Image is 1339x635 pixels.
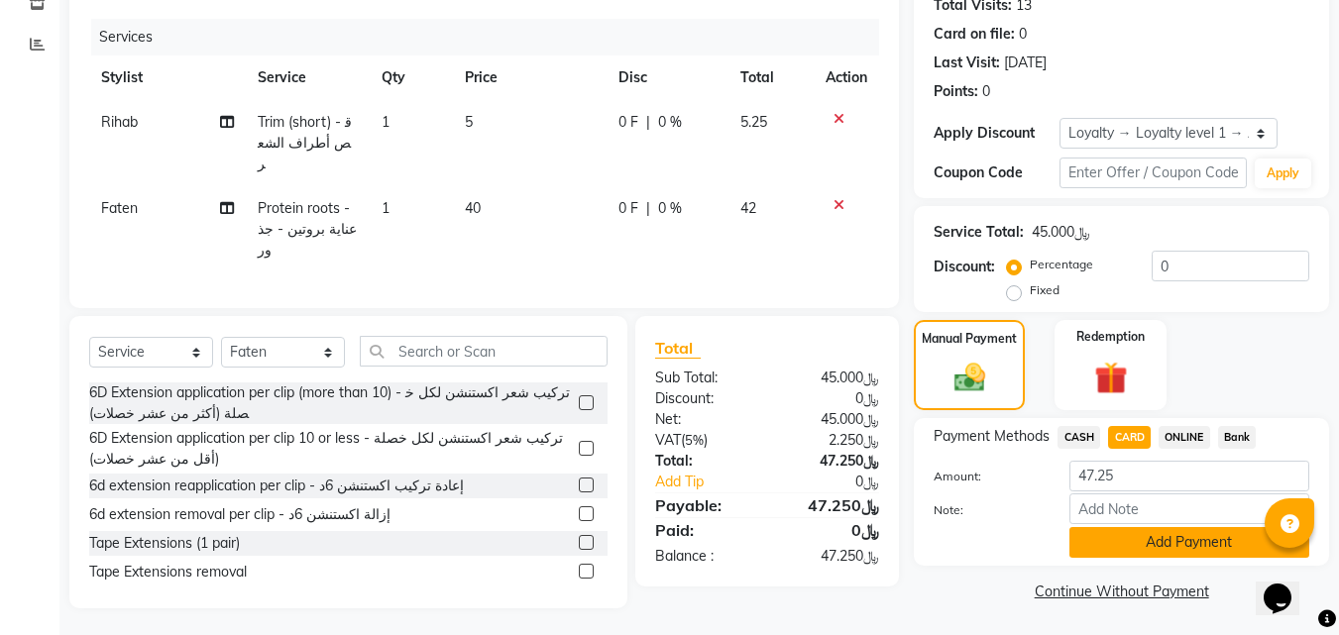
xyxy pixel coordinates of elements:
img: _cash.svg [945,360,995,395]
span: Faten [101,199,138,217]
span: ONLINE [1159,426,1210,449]
span: 0 % [658,198,682,219]
input: Search or Scan [360,336,608,367]
div: Last Visit: [934,53,1000,73]
span: Bank [1218,426,1257,449]
iframe: chat widget [1256,556,1319,615]
div: ﷼45.000 [1032,222,1090,243]
label: Percentage [1030,256,1093,273]
span: 0 F [618,198,638,219]
span: 1 [382,199,390,217]
div: ﷼0 [789,472,895,492]
div: ﷼0 [767,388,894,409]
label: Amount: [919,468,1054,485]
span: 0 % [658,112,682,133]
div: Apply Discount [934,123,1059,144]
a: Continue Without Payment [918,582,1325,602]
a: Add Tip [640,472,788,492]
div: Points: [934,81,978,102]
div: 6d extension reapplication per clip - إعادة تركيب اكستنشن 6د [89,476,464,496]
div: Card on file: [934,24,1015,45]
span: Payment Methods [934,426,1050,447]
div: ﷼45.000 [767,368,894,388]
div: Balance : [640,546,767,567]
div: ( ) [640,430,767,451]
div: 6D Extension application per clip (more than 10) - تركيب شعر اكستنشن لكل خصلة (أكثر من عشر خصلات) [89,382,571,424]
div: Total: [640,451,767,472]
div: ﷼0 [767,518,894,542]
div: Payable: [640,493,767,517]
div: Tape Extensions (1 pair) [89,533,240,554]
span: 5 [465,113,473,131]
th: Price [453,55,607,100]
div: Coupon Code [934,162,1059,183]
button: Apply [1255,159,1311,188]
div: Discount: [934,257,995,277]
span: | [646,112,650,133]
div: Paid: [640,518,767,542]
label: Redemption [1076,328,1145,346]
span: 42 [740,199,756,217]
div: Discount: [640,388,767,409]
div: Service Total: [934,222,1024,243]
span: Trim (short) - قص أطراف الشعر [258,113,352,172]
div: ﷼47.250 [767,451,894,472]
div: Net: [640,409,767,430]
div: Sub Total: [640,368,767,388]
div: 0 [982,81,990,102]
span: | [646,198,650,219]
div: ﷼45.000 [767,409,894,430]
div: 6d extension removal per clip - إزالة اكستنشن 6د [89,504,391,525]
input: Add Note [1069,493,1309,524]
div: ﷼47.250 [767,546,894,567]
div: [DATE] [1004,53,1047,73]
div: Services [91,19,894,55]
label: Note: [919,501,1054,519]
th: Action [814,55,879,100]
span: VAT [655,431,681,449]
span: 0 F [618,112,638,133]
th: Qty [370,55,453,100]
th: Disc [607,55,728,100]
span: CASH [1058,426,1100,449]
span: Rihab [101,113,138,131]
span: 1 [382,113,390,131]
span: 40 [465,199,481,217]
div: Tape Extensions removal [89,562,247,582]
div: ﷼47.250 [767,493,894,517]
input: Amount [1069,461,1309,491]
label: Manual Payment [922,330,1017,348]
th: Stylist [89,55,246,100]
input: Enter Offer / Coupon Code [1060,158,1247,188]
span: 5% [685,432,704,448]
th: Service [246,55,371,100]
span: Protein roots - عناية بروتين - جذور [258,199,357,259]
img: _gift.svg [1084,358,1138,398]
span: CARD [1108,426,1151,449]
span: Total [655,338,701,359]
span: 5.25 [740,113,767,131]
div: 0 [1019,24,1027,45]
div: 6D Extension application per clip 10 or less - تركيب شعر اكستنشن لكل خصلة (أقل من عشر خصلات) [89,428,571,470]
div: ﷼2.250 [767,430,894,451]
label: Fixed [1030,281,1060,299]
button: Add Payment [1069,527,1309,558]
th: Total [728,55,815,100]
